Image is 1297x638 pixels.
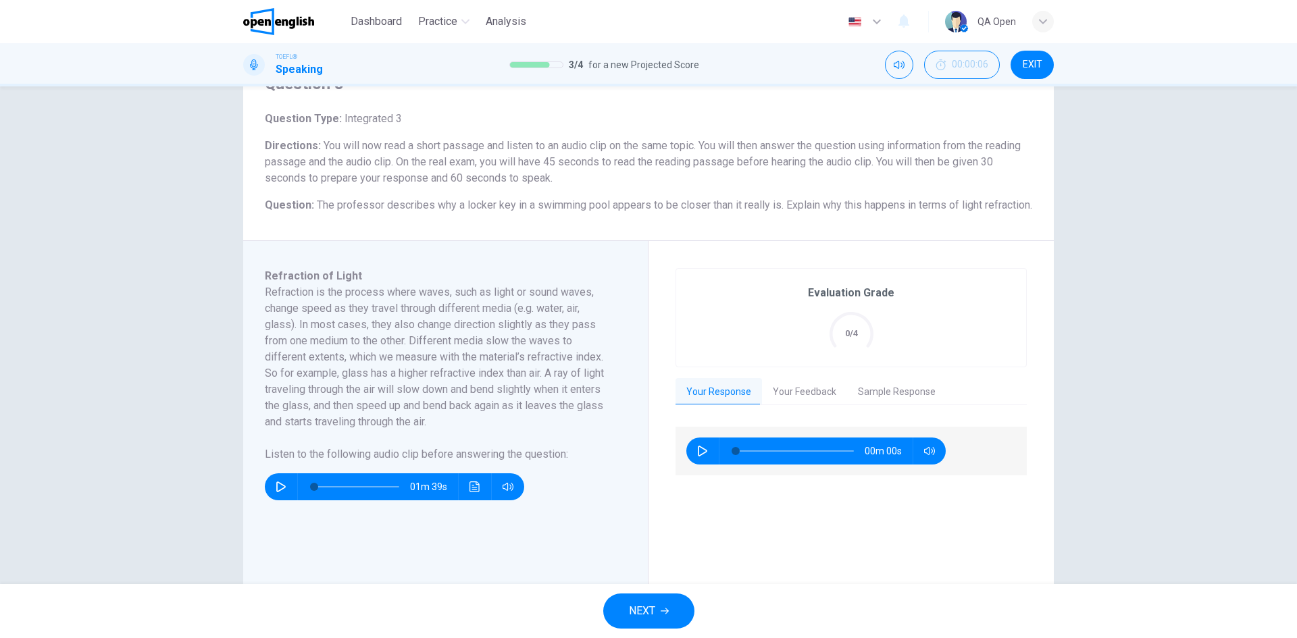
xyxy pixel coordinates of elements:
[1011,51,1054,79] button: EXIT
[808,285,894,301] h6: Evaluation Grade
[410,473,458,500] span: 01m 39s
[977,14,1016,30] div: QA Open
[265,139,1021,184] span: You will now read a short passage and listen to an audio clip on the same topic. You will then an...
[885,51,913,79] div: Mute
[243,8,314,35] img: OpenEnglish logo
[924,51,1000,79] div: Hide
[865,437,913,464] span: 00m 00s
[1023,59,1042,70] span: EXIT
[243,8,345,35] a: OpenEnglish logo
[847,378,946,406] button: Sample Response
[413,9,475,34] button: Practice
[924,51,1000,79] button: 00:00:06
[265,269,362,282] span: Refraction of Light
[464,473,486,500] button: Click to see the audio transcription
[486,14,526,30] span: Analysis
[676,378,1027,406] div: basic tabs example
[845,328,858,338] text: 0/4
[945,11,967,32] img: Profile picture
[265,446,610,462] h6: Listen to the following audio clip before answering the question :
[342,112,402,125] span: Integrated 3
[603,593,694,629] button: NEXT
[762,378,847,406] button: Your Feedback
[345,9,407,34] button: Dashboard
[418,14,457,30] span: Practice
[351,14,402,30] span: Dashboard
[265,197,1032,213] h6: Question :
[276,61,323,78] h1: Speaking
[276,52,297,61] span: TOEFL®
[480,9,532,34] button: Analysis
[629,602,655,620] span: NEXT
[846,17,863,27] img: en
[265,138,1032,186] h6: Directions :
[569,57,583,73] span: 3 / 4
[676,378,762,406] button: Your Response
[317,198,1032,211] span: The professor describes why a locker key in a swimming pool appears to be closer than it really i...
[952,59,988,70] span: 00:00:06
[265,284,610,430] h6: Refraction is the process where waves, such as light or sound waves, change speed as they travel ...
[588,57,699,73] span: for a new Projected Score
[265,111,1032,127] h6: Question Type :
